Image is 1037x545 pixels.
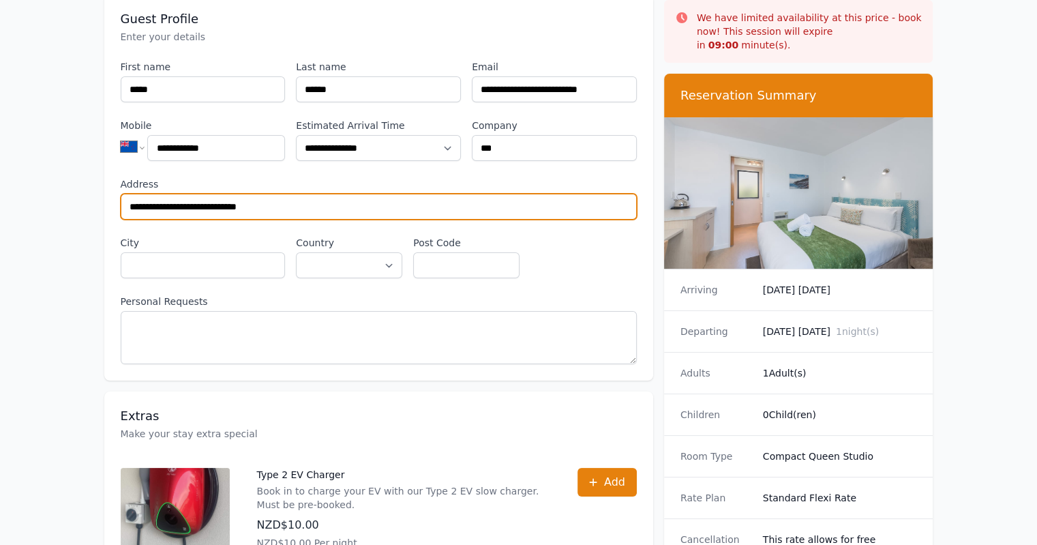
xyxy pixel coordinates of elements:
[577,468,637,497] button: Add
[121,408,637,424] h3: Extras
[763,491,917,505] dd: Standard Flexi Rate
[763,450,917,463] dd: Compact Queen Studio
[472,119,637,132] label: Company
[121,119,286,132] label: Mobile
[680,450,752,463] dt: Room Type
[257,484,550,512] p: Book in to charge your EV with our Type 2 EV slow charger. Must be pre-booked.
[296,236,402,250] label: Country
[763,408,917,422] dd: 0 Child(ren)
[680,366,752,380] dt: Adults
[708,40,739,50] strong: 09 : 00
[664,117,933,269] img: Compact Queen Studio
[697,11,922,52] p: We have limited availability at this price - book now! This session will expire in minute(s).
[680,283,752,297] dt: Arriving
[121,427,637,441] p: Make your stay extra special
[836,326,879,337] span: 1 night(s)
[257,517,550,533] p: NZD$10.00
[121,295,637,308] label: Personal Requests
[296,119,461,132] label: Estimated Arrival Time
[763,325,917,338] dd: [DATE] [DATE]
[763,366,917,380] dd: 1 Adult(s)
[763,283,917,297] dd: [DATE] [DATE]
[296,60,461,74] label: Last name
[604,474,625,490] span: Add
[121,177,637,191] label: Address
[121,236,286,250] label: City
[413,236,520,250] label: Post Code
[121,11,637,27] h3: Guest Profile
[257,468,550,482] p: Type 2 EV Charger
[680,325,752,338] dt: Departing
[680,408,752,422] dt: Children
[472,60,637,74] label: Email
[680,87,917,104] h3: Reservation Summary
[121,60,286,74] label: First name
[121,30,637,44] p: Enter your details
[680,491,752,505] dt: Rate Plan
